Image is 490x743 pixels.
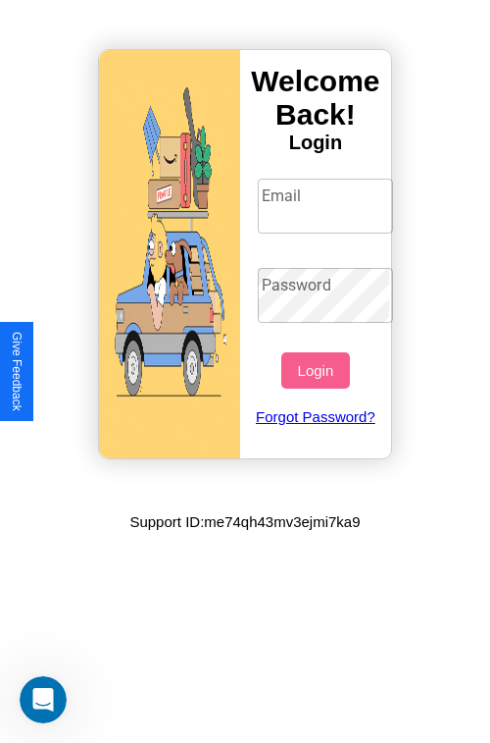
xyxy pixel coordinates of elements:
[240,132,391,154] h4: Login
[99,50,240,458] img: gif
[20,676,67,723] iframe: Intercom live chat
[129,508,360,535] p: Support ID: me74qh43mv3ejmi7ka9
[240,65,391,132] h3: Welcome Back!
[10,332,24,411] div: Give Feedback
[281,352,349,389] button: Login
[248,389,384,445] a: Forgot Password?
